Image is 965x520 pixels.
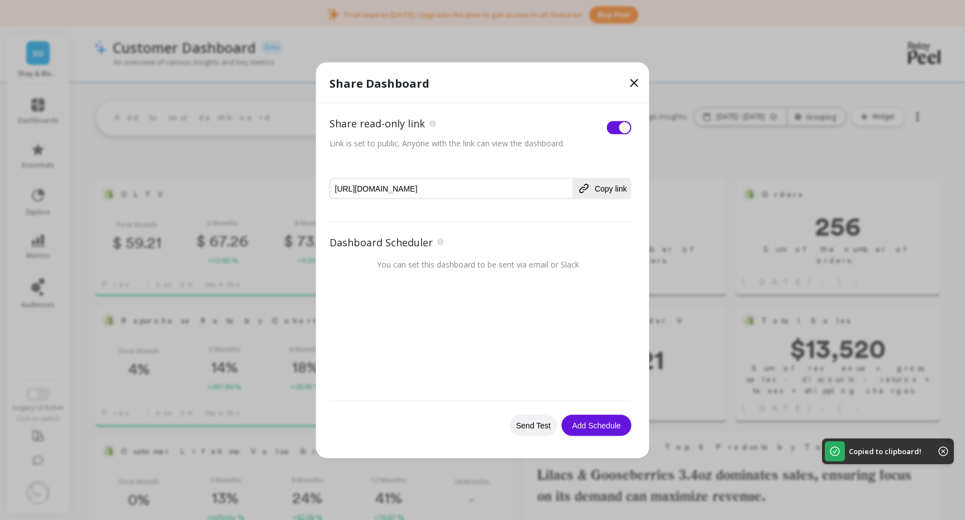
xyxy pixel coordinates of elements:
p: Dashboard Scheduler [329,235,433,249]
p: Link is set to public. Anyone with the link can view the dashboard. [329,136,565,164]
p: Copied to clipboard! [849,446,921,456]
p: Share Dashboard [329,75,636,91]
p: You can set this dashboard to be sent via email or Slack [377,257,579,285]
p: Share read-only link [329,116,425,130]
button: Send Test [510,414,557,436]
button: Copy link [574,178,631,199]
button: Add Schedule [562,414,632,436]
